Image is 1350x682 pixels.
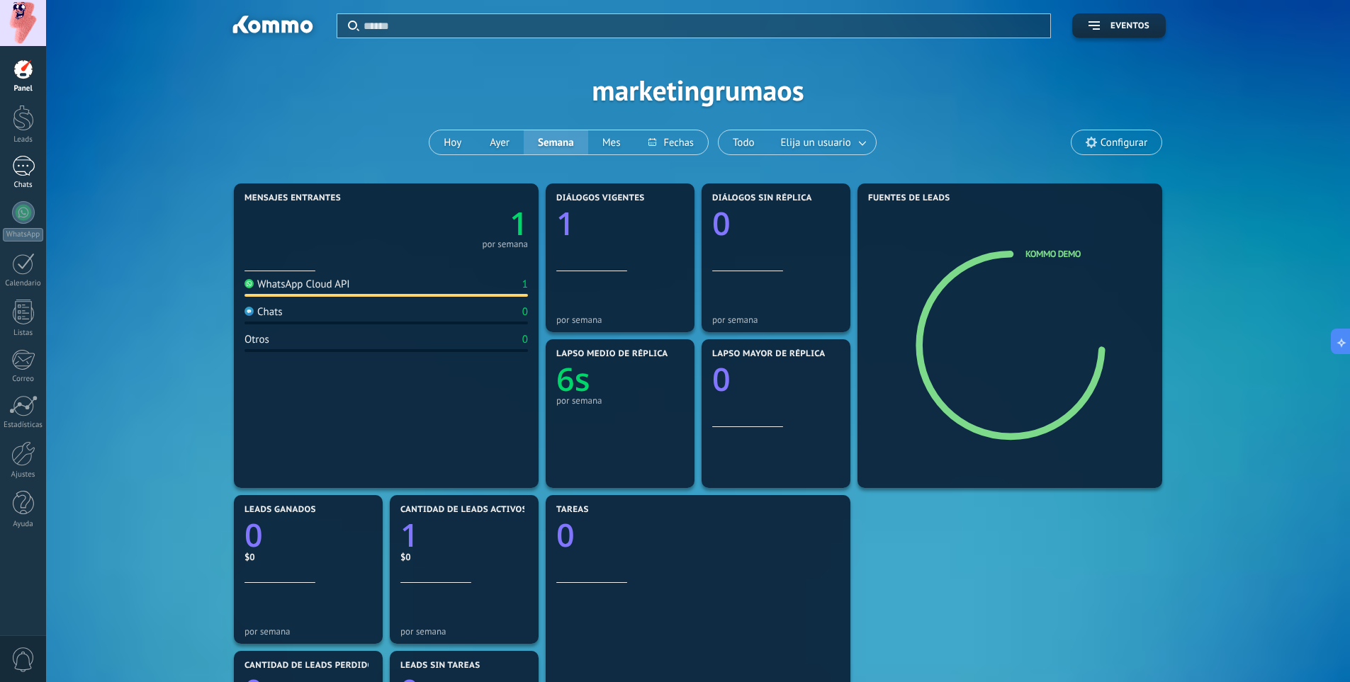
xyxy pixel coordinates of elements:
[400,626,528,637] div: por semana
[522,333,528,346] div: 0
[712,193,812,203] span: Diálogos sin réplica
[244,513,263,557] text: 0
[556,358,590,401] text: 6s
[556,513,840,557] a: 0
[556,349,668,359] span: Lapso medio de réplica
[244,661,379,671] span: Cantidad de leads perdidos
[3,421,44,430] div: Estadísticas
[400,513,419,557] text: 1
[1025,248,1081,260] a: Kommo Demo
[400,661,480,671] span: Leads sin tareas
[522,278,528,291] div: 1
[588,130,635,154] button: Mes
[3,375,44,384] div: Correo
[634,130,707,154] button: Fechas
[476,130,524,154] button: Ayer
[400,551,528,563] div: $0
[244,333,269,346] div: Otros
[556,314,684,325] div: por semana
[556,513,575,557] text: 0
[244,626,372,637] div: por semana
[556,505,589,515] span: Tareas
[3,181,44,190] div: Chats
[556,395,684,406] div: por semana
[400,513,528,557] a: 1
[3,84,44,93] div: Panel
[524,130,588,154] button: Semana
[1101,137,1147,149] span: Configurar
[244,307,254,316] img: Chats
[3,329,44,338] div: Listas
[244,278,350,291] div: WhatsApp Cloud API
[522,305,528,319] div: 0
[556,193,645,203] span: Diálogos vigentes
[244,513,372,557] a: 0
[778,133,854,152] span: Elija un usuario
[712,349,825,359] span: Lapso mayor de réplica
[712,358,731,401] text: 0
[712,314,840,325] div: por semana
[244,551,372,563] div: $0
[1110,21,1149,31] span: Eventos
[244,505,316,515] span: Leads ganados
[482,241,528,248] div: por semana
[244,279,254,288] img: WhatsApp Cloud API
[244,193,341,203] span: Mensajes entrantes
[3,135,44,144] div: Leads
[769,130,876,154] button: Elija un usuario
[3,470,44,479] div: Ajustes
[3,279,44,288] div: Calendario
[712,202,731,245] text: 0
[386,202,528,245] a: 1
[429,130,476,154] button: Hoy
[3,228,43,241] div: WhatsApp
[3,520,44,529] div: Ayuda
[556,202,575,245] text: 1
[1072,13,1166,38] button: Eventos
[400,505,527,515] span: Cantidad de leads activos
[244,305,283,319] div: Chats
[719,130,769,154] button: Todo
[868,193,950,203] span: Fuentes de leads
[510,202,528,245] text: 1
